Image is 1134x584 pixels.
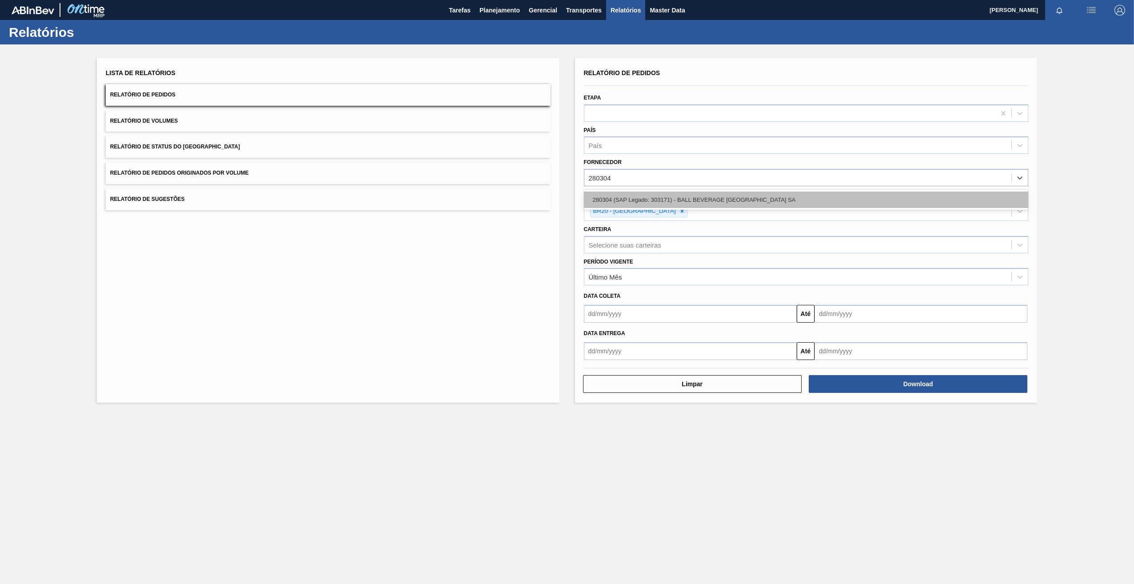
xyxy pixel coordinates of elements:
[106,110,551,132] button: Relatório de Volumes
[584,127,596,133] label: País
[110,170,249,176] span: Relatório de Pedidos Originados por Volume
[110,144,240,150] span: Relatório de Status do [GEOGRAPHIC_DATA]
[529,5,557,16] span: Gerencial
[584,305,797,323] input: dd/mm/yyyy
[584,293,621,299] span: Data coleta
[797,305,815,323] button: Até
[589,273,622,281] div: Último Mês
[583,375,802,393] button: Limpar
[584,192,1029,208] div: 280304 (SAP Legado: 303171) - BALL BEVERAGE [GEOGRAPHIC_DATA] SA
[650,5,685,16] span: Master Data
[584,259,633,265] label: Período Vigente
[797,342,815,360] button: Até
[584,342,797,360] input: dd/mm/yyyy
[106,136,551,158] button: Relatório de Status do [GEOGRAPHIC_DATA]
[589,142,602,149] div: País
[584,159,622,165] label: Fornecedor
[479,5,520,16] span: Planejamento
[1086,5,1097,16] img: userActions
[566,5,602,16] span: Transportes
[106,188,551,210] button: Relatório de Sugestões
[815,342,1027,360] input: dd/mm/yyyy
[815,305,1027,323] input: dd/mm/yyyy
[1114,5,1125,16] img: Logout
[449,5,471,16] span: Tarefas
[591,206,677,217] div: BR20 - [GEOGRAPHIC_DATA]
[110,118,178,124] span: Relatório de Volumes
[9,27,167,37] h1: Relatórios
[584,95,601,101] label: Etapa
[110,196,185,202] span: Relatório de Sugestões
[12,6,54,14] img: TNhmsLtSVTkK8tSr43FrP2fwEKptu5GPRR3wAAAABJRU5ErkJggg==
[809,375,1027,393] button: Download
[584,330,625,336] span: Data entrega
[106,69,176,76] span: Lista de Relatórios
[106,162,551,184] button: Relatório de Pedidos Originados por Volume
[106,84,551,106] button: Relatório de Pedidos
[1045,4,1074,16] button: Notificações
[584,69,660,76] span: Relatório de Pedidos
[589,241,661,248] div: Selecione suas carteiras
[611,5,641,16] span: Relatórios
[110,92,176,98] span: Relatório de Pedidos
[584,226,611,232] label: Carteira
